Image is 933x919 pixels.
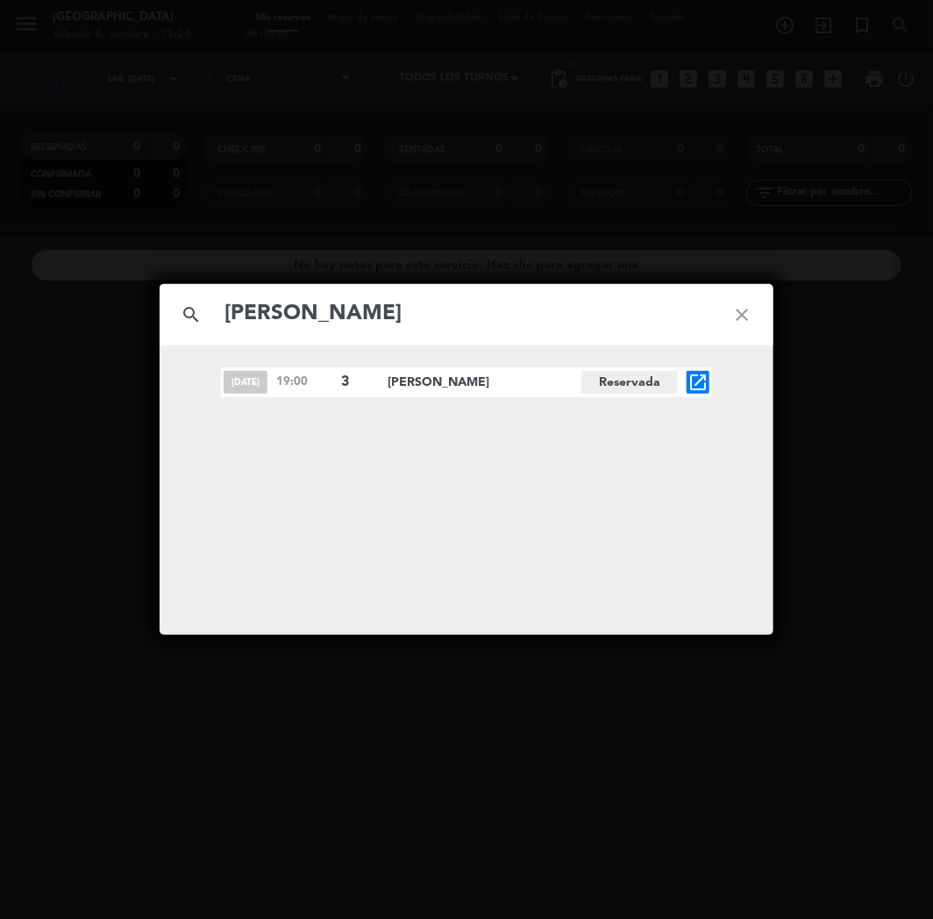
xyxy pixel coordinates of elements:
[276,373,332,391] span: 19:00
[710,283,773,346] i: close
[160,283,223,346] i: search
[388,373,581,393] span: [PERSON_NAME]
[581,371,678,394] span: Reservada
[223,296,710,332] input: Buscar reservas
[341,371,373,394] span: 3
[224,371,267,394] span: [DATE]
[687,372,709,393] i: open_in_new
